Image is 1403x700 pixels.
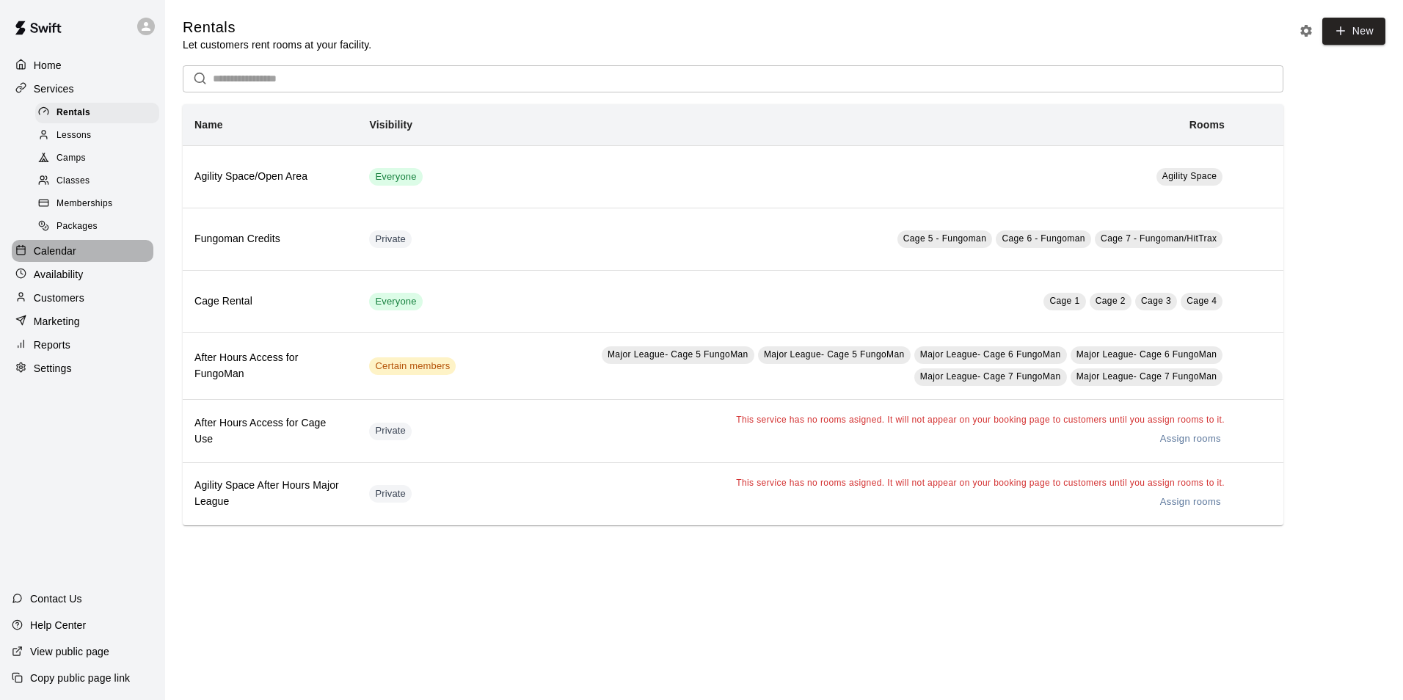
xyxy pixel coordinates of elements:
span: Packages [57,219,98,234]
span: Lessons [57,128,92,143]
p: Reports [34,338,70,352]
span: Rentals [57,106,90,120]
p: Availability [34,267,84,282]
a: New [1322,18,1385,45]
a: Packages [35,216,165,238]
a: Customers [12,287,153,309]
span: Everyone [369,170,422,184]
h6: Cage Rental [194,294,346,310]
h6: After Hours Access for FungoMan [194,350,346,382]
p: Services [34,81,74,96]
span: Camps [57,151,86,166]
h6: Agility Space After Hours Major League [194,478,346,510]
h6: After Hours Access for Cage Use [194,415,346,448]
span: This service has no rooms asigned. It will not appear on your booking page to customers until you... [736,415,1225,425]
table: simple table [183,104,1283,525]
p: Settings [34,361,72,376]
span: Cage 1 [1049,296,1079,306]
span: Major League- Cage 6 FungoMan [1076,349,1217,360]
a: Settings [12,357,153,379]
div: Rentals [35,103,159,123]
a: Marketing [12,310,153,332]
b: Name [194,119,223,131]
span: Major League- Cage 7 FungoMan [1076,371,1217,382]
span: Cage 4 [1187,296,1217,306]
span: Certain members [369,360,456,373]
a: Camps [35,147,165,170]
p: Customers [34,291,84,305]
span: Cage 5 - Fungoman [903,233,987,244]
span: Major League- Cage 6 FungoMan [920,349,1061,360]
span: Cage 7 - Fungoman/HitTrax [1101,233,1217,244]
a: Rentals [35,101,165,124]
p: Contact Us [30,591,82,606]
a: Assign rooms [1156,491,1225,514]
span: Major League- Cage 5 FungoMan [764,349,905,360]
span: Everyone [369,295,422,309]
span: This service has no rooms asigned. It will not appear on your booking page to customers until you... [736,478,1225,488]
div: This service is hidden, and can only be accessed via a direct link [369,485,412,503]
span: Memberships [57,197,112,211]
p: Calendar [34,244,76,258]
div: Lessons [35,125,159,146]
p: Copy public page link [30,671,130,685]
span: Agility Space [1162,171,1217,181]
div: This service is visible to only customers with certain memberships. Check the service pricing for... [369,357,456,375]
span: Cage 2 [1096,296,1126,306]
a: Reports [12,334,153,356]
span: Classes [57,174,90,189]
a: Availability [12,263,153,285]
p: Marketing [34,314,80,329]
a: Assign rooms [1156,428,1225,451]
span: Private [369,233,412,247]
b: Visibility [369,119,412,131]
div: Camps [35,148,159,169]
h5: Rentals [183,18,371,37]
h6: Agility Space/Open Area [194,169,346,185]
p: View public page [30,644,109,659]
span: Major League- Cage 5 FungoMan [608,349,748,360]
div: This service is visible to all of your customers [369,168,422,186]
div: Classes [35,171,159,192]
div: Memberships [35,194,159,214]
div: Packages [35,216,159,237]
span: Cage 3 [1141,296,1171,306]
span: Private [369,487,412,501]
p: Let customers rent rooms at your facility. [183,37,371,52]
a: Services [12,78,153,100]
a: Memberships [35,193,165,216]
button: Rental settings [1295,20,1317,42]
a: Lessons [35,124,165,147]
a: Classes [35,170,165,193]
span: Private [369,424,412,438]
p: Home [34,58,62,73]
p: Help Center [30,618,86,632]
a: Home [12,54,153,76]
a: Calendar [12,240,153,262]
span: Major League- Cage 7 FungoMan [920,371,1061,382]
div: This service is hidden, and can only be accessed via a direct link [369,230,412,248]
div: This service is visible to all of your customers [369,293,422,310]
b: Rooms [1189,119,1225,131]
span: Cage 6 - Fungoman [1002,233,1085,244]
div: This service is hidden, and can only be accessed via a direct link [369,423,412,440]
h6: Fungoman Credits [194,231,346,247]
